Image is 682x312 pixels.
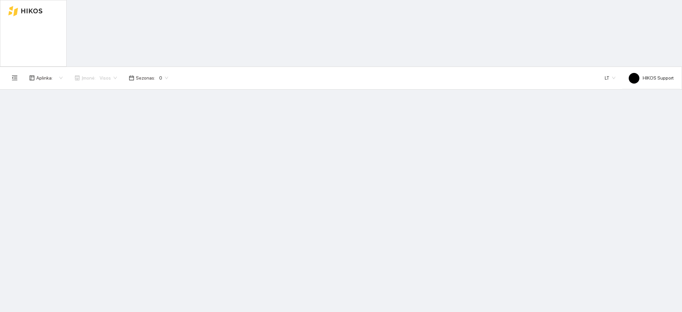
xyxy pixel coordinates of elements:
span: HIKOS Support [629,75,674,81]
span: layout [29,75,35,81]
span: Įmonė : [82,74,96,82]
span: LT [605,73,615,83]
span: menu-fold [12,75,18,81]
span: Aplinka : [36,74,53,82]
span: shop [75,75,80,81]
span: calendar [129,75,134,81]
span: Sezonas : [136,74,155,82]
button: menu-fold [8,71,21,85]
span: 0 [159,73,168,83]
span: Visos [100,73,117,83]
